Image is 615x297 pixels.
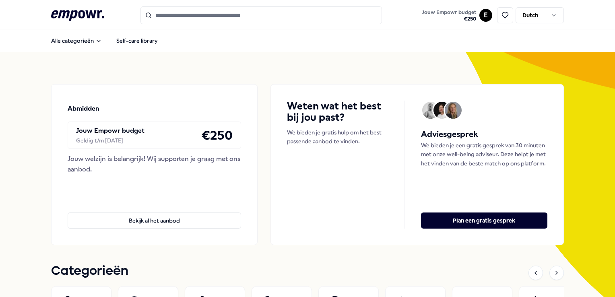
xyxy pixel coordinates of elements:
div: Jouw welzijn is belangrijk! Wij supporten je graag met ons aanbod. [68,154,241,174]
a: Self-care library [110,33,164,49]
p: We bieden je gratis hulp om het best passende aanbod te vinden. [287,128,388,146]
img: Avatar [433,102,450,119]
img: Avatar [445,102,462,119]
nav: Main [45,33,164,49]
a: Jouw Empowr budget€250 [419,7,479,24]
a: Bekijk al het aanbod [68,200,241,229]
p: Jouw Empowr budget [76,126,144,136]
img: Avatar [422,102,439,119]
h4: € 250 [201,125,233,145]
h4: Weten wat het best bij jou past? [287,101,388,123]
button: Alle categorieën [45,33,108,49]
button: Bekijk al het aanbod [68,212,241,229]
p: We bieden je een gratis gesprek van 30 minuten met onze well-being adviseur. Deze helpt je met he... [421,141,547,168]
button: Plan een gratis gesprek [421,212,547,229]
div: Geldig t/m [DATE] [76,136,144,145]
p: Abmidden [68,103,99,114]
input: Search for products, categories or subcategories [140,6,382,24]
h5: Adviesgesprek [421,128,547,141]
button: Jouw Empowr budget€250 [420,8,478,24]
span: Jouw Empowr budget [422,9,476,16]
button: E [479,9,492,22]
span: € 250 [422,16,476,22]
h1: Categorieën [51,261,128,281]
